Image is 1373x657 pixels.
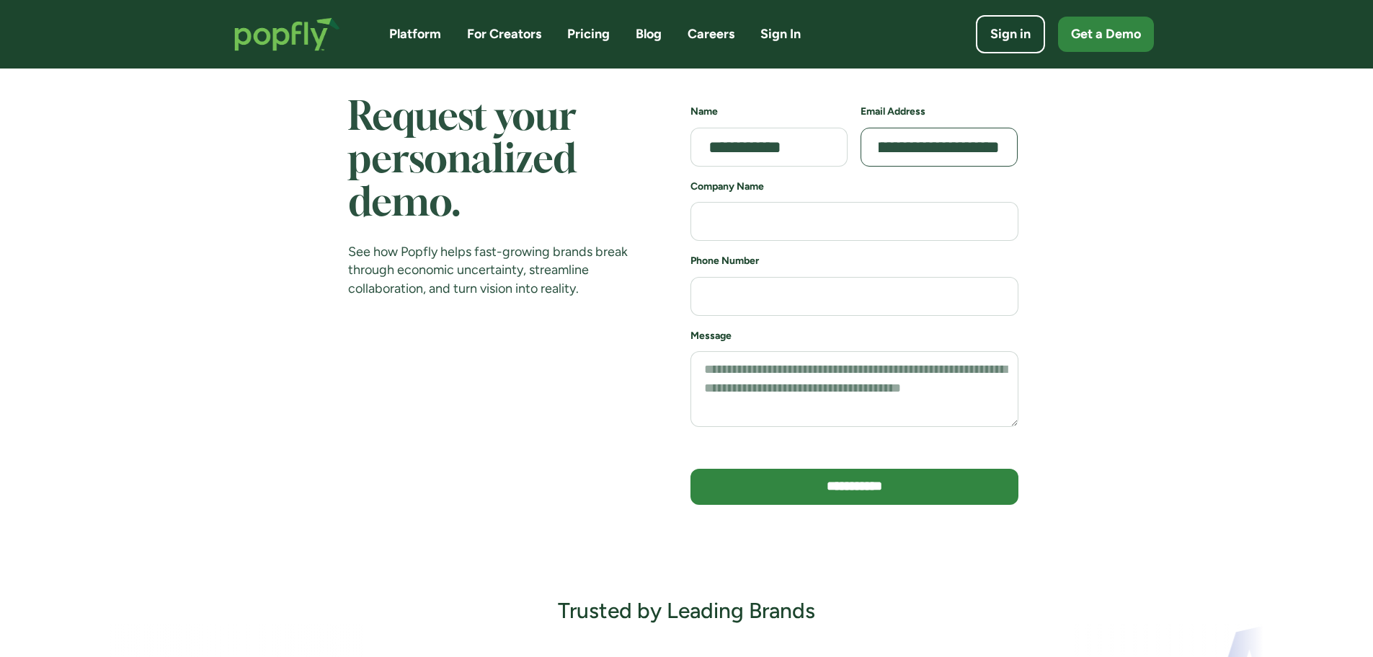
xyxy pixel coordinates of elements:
h1: Request your personalized demo. [348,97,632,226]
a: home [220,3,355,66]
a: Sign in [976,15,1045,53]
h6: Phone Number [690,254,1018,268]
form: demo schedule [690,105,1018,518]
h6: Message [690,329,1018,343]
div: Sign in [990,25,1031,43]
div: See how Popfly helps fast-growing brands break through economic uncertainty, streamline collabora... [348,243,632,298]
h6: Company Name [690,180,1018,194]
a: Careers [688,25,734,43]
h6: Email Address [861,105,1018,119]
h3: Trusted by Leading Brands [558,597,815,625]
a: Sign In [760,25,801,43]
a: For Creators [467,25,541,43]
a: Platform [389,25,441,43]
div: Get a Demo [1071,25,1141,43]
a: Pricing [567,25,610,43]
a: Get a Demo [1058,17,1154,52]
a: Blog [636,25,662,43]
h6: Name [690,105,848,119]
